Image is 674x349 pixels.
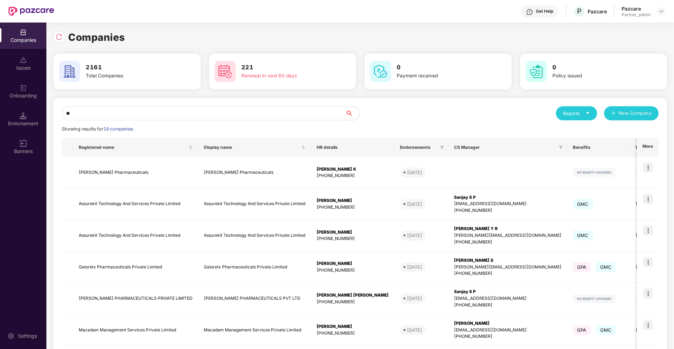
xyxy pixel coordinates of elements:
[241,63,330,72] h3: 221
[552,63,641,72] h3: 0
[317,323,389,330] div: [PERSON_NAME]
[7,332,14,340] img: svg+xml;base64,PHN2ZyBpZD0iU2V0dGluZy0yMHgyMCIgeG1sbnM9Imh0dHA6Ly93d3cudzMub3JnLzIwMDAvc3ZnIiB3aW...
[622,12,651,18] div: Partner_admin
[59,61,80,82] img: svg+xml;base64,PHN2ZyB4bWxucz0iaHR0cDovL3d3dy53My5vcmcvMjAwMC9zdmciIHdpZHRoPSI2MCIgaGVpZ2h0PSI2MC...
[317,229,389,236] div: [PERSON_NAME]
[345,106,360,120] button: search
[604,106,659,120] button: plusNew Company
[407,201,422,208] div: [DATE]
[573,325,591,335] span: GPA
[526,61,547,82] img: svg+xml;base64,PHN2ZyB4bWxucz0iaHR0cDovL3d3dy53My5vcmcvMjAwMC9zdmciIHdpZHRoPSI2MCIgaGVpZ2h0PSI2MC...
[73,220,198,252] td: Assurekit Technology And Services Private Limited
[557,143,564,152] span: filter
[86,72,174,80] div: Total Companies
[596,325,616,335] span: GMC
[454,201,562,207] div: [EMAIL_ADDRESS][DOMAIN_NAME]
[637,138,659,157] th: More
[454,333,562,340] div: [PHONE_NUMBER]
[73,189,198,220] td: Assurekit Technology And Services Private Limited
[16,332,39,340] div: Settings
[397,63,485,72] h3: 0
[585,111,590,115] span: caret-down
[198,138,311,157] th: Display name
[454,288,562,295] div: Sanjay S P
[454,264,562,271] div: [PERSON_NAME][EMAIL_ADDRESS][DOMAIN_NAME]
[400,145,437,150] span: Endorsements
[563,110,590,117] div: Reports
[454,145,556,150] span: CS Manager
[198,252,311,283] td: Galoretx Pharmaceuticals Private Limited
[73,252,198,283] td: Galoretx Pharmaceuticals Private Limited
[317,292,389,299] div: [PERSON_NAME] [PERSON_NAME]
[317,172,389,179] div: [PHONE_NUMBER]
[317,197,389,204] div: [PERSON_NAME]
[611,111,616,116] span: plus
[454,226,562,232] div: [PERSON_NAME] Y R
[573,294,616,303] img: svg+xml;base64,PHN2ZyB4bWxucz0iaHR0cDovL3d3dy53My5vcmcvMjAwMC9zdmciIHdpZHRoPSIxMjIiIGhlaWdodD0iMj...
[241,72,330,80] div: Renewal in next 60 days
[73,157,198,189] td: [PERSON_NAME] Pharmaceuticals
[204,145,300,150] span: Display name
[454,295,562,302] div: [EMAIL_ADDRESS][DOMAIN_NAME]
[643,257,653,267] img: icon
[73,283,198,315] td: [PERSON_NAME] PHARMACEUTICALS PRIVATE LIMITED
[643,163,653,172] img: icon
[8,7,54,16] img: New Pazcare Logo
[573,199,593,209] span: GMC
[618,110,652,117] span: New Company
[596,262,616,272] span: GMC
[536,8,553,14] div: Get Help
[198,283,311,315] td: [PERSON_NAME] PHARMACEUTICALS PVT LTD
[317,260,389,267] div: [PERSON_NAME]
[317,204,389,211] div: [PHONE_NUMBER]
[317,267,389,274] div: [PHONE_NUMBER]
[56,33,63,40] img: svg+xml;base64,PHN2ZyBpZD0iUmVsb2FkLTMyeDMyIiB4bWxucz0iaHR0cDovL3d3dy53My5vcmcvMjAwMC9zdmciIHdpZH...
[567,138,630,157] th: Benefits
[68,30,125,45] h1: Companies
[73,138,198,157] th: Registered name
[573,230,593,240] span: GMC
[454,327,562,334] div: [EMAIL_ADDRESS][DOMAIN_NAME]
[573,168,616,177] img: svg+xml;base64,PHN2ZyB4bWxucz0iaHR0cDovL3d3dy53My5vcmcvMjAwMC9zdmciIHdpZHRoPSIxMjIiIGhlaWdodD0iMj...
[454,239,562,246] div: [PHONE_NUMBER]
[73,315,198,346] td: Macadam Management Services Private Limited
[103,126,134,132] span: 18 companies.
[643,320,653,330] img: icon
[345,110,359,116] span: search
[198,220,311,252] td: Assurekit Technology And Services Private Limited
[20,29,27,36] img: svg+xml;base64,PHN2ZyBpZD0iQ29tcGFuaWVzIiB4bWxucz0iaHR0cDovL3d3dy53My5vcmcvMjAwMC9zdmciIHdpZHRoPS...
[317,299,389,305] div: [PHONE_NUMBER]
[407,232,422,239] div: [DATE]
[407,169,422,176] div: [DATE]
[215,61,236,82] img: svg+xml;base64,PHN2ZyB4bWxucz0iaHR0cDovL3d3dy53My5vcmcvMjAwMC9zdmciIHdpZHRoPSI2MCIgaGVpZ2h0PSI2MC...
[62,126,134,132] span: Showing results for
[86,63,174,72] h3: 2161
[588,8,607,15] div: Pazcare
[622,5,651,12] div: Pazcare
[407,326,422,334] div: [DATE]
[370,61,391,82] img: svg+xml;base64,PHN2ZyB4bWxucz0iaHR0cDovL3d3dy53My5vcmcvMjAwMC9zdmciIHdpZHRoPSI2MCIgaGVpZ2h0PSI2MC...
[439,143,446,152] span: filter
[317,166,389,173] div: [PERSON_NAME] K
[454,320,562,327] div: [PERSON_NAME]
[397,72,485,80] div: Payment received
[20,112,27,119] img: svg+xml;base64,PHN2ZyB3aWR0aD0iMTQuNSIgaGVpZ2h0PSIxNC41IiB2aWV3Qm94PSIwIDAgMTYgMTYiIGZpbGw9Im5vbm...
[311,138,394,157] th: HR details
[407,295,422,302] div: [DATE]
[552,72,641,80] div: Policy issued
[198,157,311,189] td: [PERSON_NAME] Pharmaceuticals
[526,8,533,15] img: svg+xml;base64,PHN2ZyBpZD0iSGVscC0zMngzMiIgeG1sbnM9Imh0dHA6Ly93d3cudzMub3JnLzIwMDAvc3ZnIiB3aWR0aD...
[407,264,422,271] div: [DATE]
[440,145,444,150] span: filter
[198,189,311,220] td: Assurekit Technology And Services Private Limited
[643,194,653,204] img: icon
[659,8,664,14] img: svg+xml;base64,PHN2ZyBpZD0iRHJvcGRvd24tMzJ4MzIiIHhtbG5zPSJodHRwOi8vd3d3LnczLm9yZy8yMDAwL3N2ZyIgd2...
[20,84,27,91] img: svg+xml;base64,PHN2ZyB3aWR0aD0iMjAiIGhlaWdodD0iMjAiIHZpZXdCb3g9IjAgMCAyMCAyMCIgZmlsbD0ibm9uZSIgeG...
[454,270,562,277] div: [PHONE_NUMBER]
[20,140,27,147] img: svg+xml;base64,PHN2ZyB3aWR0aD0iMTYiIGhlaWdodD0iMTYiIHZpZXdCb3g9IjAgMCAxNiAxNiIgZmlsbD0ibm9uZSIgeG...
[643,288,653,298] img: icon
[454,194,562,201] div: Sanjay S P
[454,232,562,239] div: [PERSON_NAME][EMAIL_ADDRESS][DOMAIN_NAME]
[198,315,311,346] td: Macadam Management Services Private Limited
[577,7,582,15] span: P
